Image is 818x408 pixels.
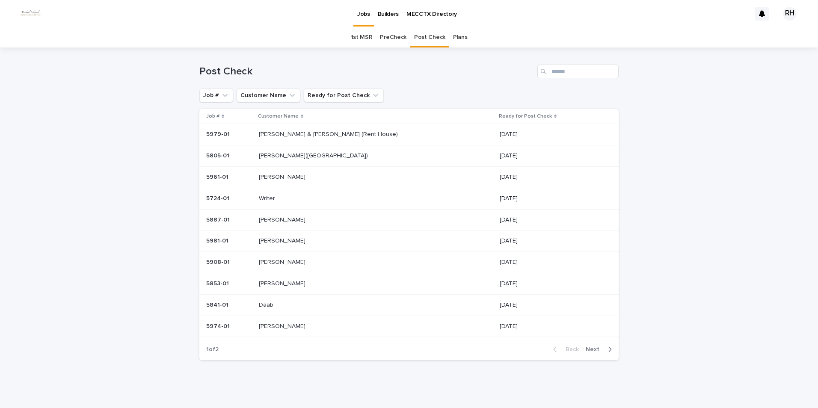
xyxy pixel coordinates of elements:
[259,236,307,245] p: [PERSON_NAME]
[206,112,219,121] p: Job #
[304,89,384,102] button: Ready for Post Check
[206,129,231,138] p: 5979-01
[414,27,445,47] a: Post Check
[199,339,225,360] p: 1 of 2
[206,257,231,266] p: 5908-01
[259,257,307,266] p: [PERSON_NAME]
[259,278,307,287] p: [PERSON_NAME]
[259,172,307,181] p: [PERSON_NAME]
[582,346,619,353] button: Next
[500,323,605,330] p: [DATE]
[500,131,605,138] p: [DATE]
[206,193,231,202] p: 5724-01
[258,112,299,121] p: Customer Name
[199,65,534,78] h1: Post Check
[500,259,605,266] p: [DATE]
[259,151,370,160] p: [PERSON_NAME]([GEOGRAPHIC_DATA])
[500,195,605,202] p: [DATE]
[259,300,275,309] p: Daab
[199,294,619,316] tr: 5841-015841-01 DaabDaab [DATE]
[199,316,619,337] tr: 5974-015974-01 [PERSON_NAME][PERSON_NAME] [DATE]
[380,27,406,47] a: PreCheck
[586,346,605,352] span: Next
[259,129,400,138] p: [PERSON_NAME] & [PERSON_NAME] (Rent House)
[206,236,230,245] p: 5981-01
[500,237,605,245] p: [DATE]
[206,215,231,224] p: 5887-01
[206,278,231,287] p: 5853-01
[17,5,44,22] img: dhEtdSsQReaQtgKTuLrt
[206,151,231,160] p: 5805-01
[206,172,230,181] p: 5961-01
[199,209,619,231] tr: 5887-015887-01 [PERSON_NAME][PERSON_NAME] [DATE]
[206,300,230,309] p: 5841-01
[351,27,373,47] a: 1st MSR
[560,346,579,352] span: Back
[500,174,605,181] p: [DATE]
[199,273,619,294] tr: 5853-015853-01 [PERSON_NAME][PERSON_NAME] [DATE]
[199,124,619,145] tr: 5979-015979-01 [PERSON_NAME] & [PERSON_NAME] (Rent House)[PERSON_NAME] & [PERSON_NAME] (Rent Hous...
[500,280,605,287] p: [DATE]
[499,112,552,121] p: Ready for Post Check
[199,188,619,209] tr: 5724-015724-01 WriterWriter [DATE]
[206,321,231,330] p: 5974-01
[783,7,797,21] div: RH
[259,215,307,224] p: [PERSON_NAME]
[500,302,605,309] p: [DATE]
[546,346,582,353] button: Back
[199,166,619,188] tr: 5961-015961-01 [PERSON_NAME][PERSON_NAME] [DATE]
[259,193,277,202] p: Writer
[199,145,619,167] tr: 5805-015805-01 [PERSON_NAME]([GEOGRAPHIC_DATA])[PERSON_NAME]([GEOGRAPHIC_DATA]) [DATE]
[500,216,605,224] p: [DATE]
[537,65,619,78] input: Search
[500,152,605,160] p: [DATE]
[199,252,619,273] tr: 5908-015908-01 [PERSON_NAME][PERSON_NAME] [DATE]
[237,89,300,102] button: Customer Name
[199,231,619,252] tr: 5981-015981-01 [PERSON_NAME][PERSON_NAME] [DATE]
[199,89,233,102] button: Job #
[453,27,467,47] a: Plans
[259,321,307,330] p: [PERSON_NAME]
